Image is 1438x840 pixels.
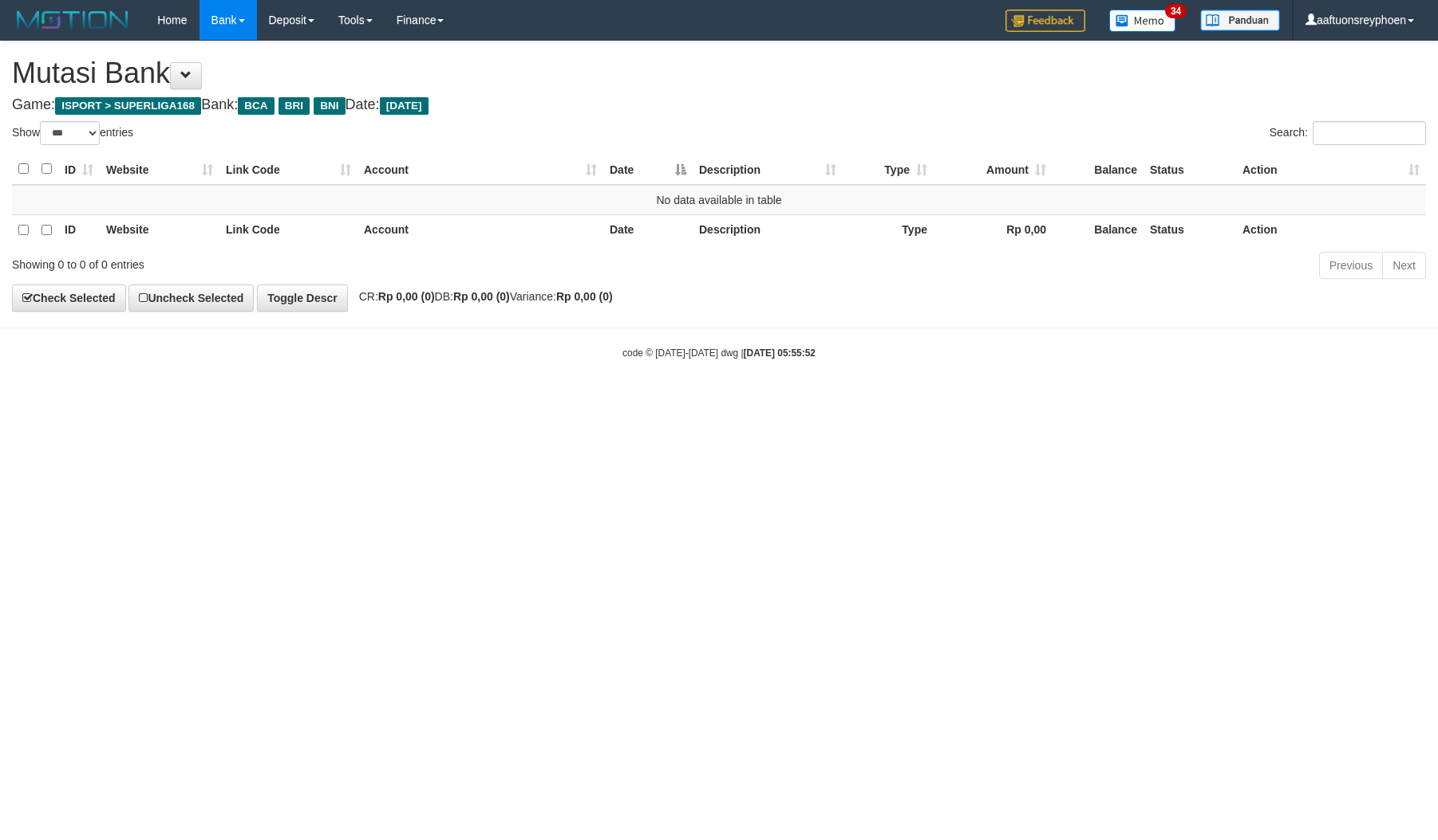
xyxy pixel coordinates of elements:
img: MOTION_logo.png [12,8,133,32]
span: CR: DB: Variance: [351,290,613,303]
th: ID: activate to sort column ascending [58,154,100,185]
span: ISPORT > SUPERLIGA168 [55,97,201,115]
th: Action: activate to sort column ascending [1236,154,1426,185]
th: Account [358,214,603,245]
th: Amount: activate to sort column ascending [934,154,1053,185]
img: Button%20Memo.svg [1109,10,1176,32]
a: Previous [1319,252,1383,279]
strong: Rp 0,00 (0) [556,290,613,303]
h1: Mutasi Bank [12,57,1426,89]
th: Date [603,214,693,245]
a: Next [1382,252,1426,279]
th: Status [1144,214,1236,245]
span: BNI [314,97,345,115]
a: Check Selected [12,285,126,312]
th: Rp 0,00 [934,214,1053,245]
input: Search: [1313,121,1426,145]
label: Search: [1270,121,1426,145]
a: Uncheck Selected [128,285,254,312]
th: Account: activate to sort column ascending [358,154,603,185]
th: Balance [1053,154,1144,185]
th: Type [843,214,934,245]
th: Description [693,214,843,245]
span: [DATE] [380,97,429,115]
strong: Rp 0,00 (0) [378,290,435,303]
th: Website [100,214,219,245]
td: No data available in table [12,185,1426,215]
div: Showing 0 to 0 of 0 entries [12,250,587,273]
th: Date: activate to sort column descending [603,154,693,185]
img: panduan.png [1200,10,1280,31]
th: Description: activate to sort column ascending [693,154,843,185]
a: Toggle Descr [257,285,348,312]
strong: [DATE] 05:55:52 [744,347,816,359]
span: 34 [1165,4,1187,18]
th: Link Code [219,214,358,245]
th: Balance [1053,214,1144,245]
th: Status [1144,154,1236,185]
span: BCA [238,97,274,115]
small: code © [DATE]-[DATE] dwg | [622,347,816,359]
th: Action [1236,214,1426,245]
h4: Game: Bank: Date: [12,97,1426,113]
img: Feedback.jpg [1005,10,1085,32]
th: Type: activate to sort column ascending [843,154,934,185]
strong: Rp 0,00 (0) [453,290,510,303]
th: ID [58,214,100,245]
select: Showentries [40,121,100,145]
th: Link Code: activate to sort column ascending [219,154,358,185]
label: Show entries [12,121,133,145]
span: BRI [279,97,310,115]
th: Website: activate to sort column ascending [100,154,219,185]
